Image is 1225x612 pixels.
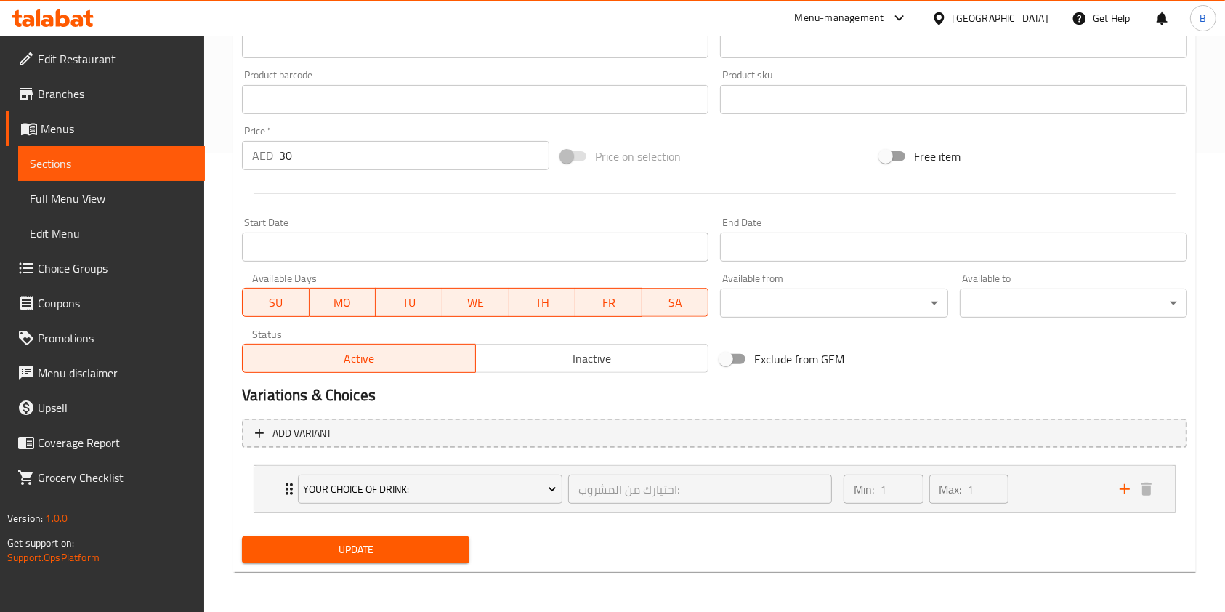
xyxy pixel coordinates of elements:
span: Grocery Checklist [38,469,193,486]
p: AED [252,147,273,164]
span: 1.0.0 [45,509,68,528]
span: Sections [30,155,193,172]
button: add [1114,478,1136,500]
div: ​ [720,289,947,318]
span: Promotions [38,329,193,347]
div: [GEOGRAPHIC_DATA] [953,10,1048,26]
span: Exclude from GEM [754,350,844,368]
span: Edit Menu [30,225,193,242]
a: Menu disclaimer [6,355,205,390]
button: TU [376,288,442,317]
button: Add variant [242,419,1187,448]
span: Update [254,541,458,559]
p: Max: [939,480,962,498]
a: Coupons [6,286,205,321]
button: Active [242,344,476,373]
span: Branches [38,85,193,102]
a: Support.OpsPlatform [7,548,100,567]
span: Free item [914,148,961,165]
div: ​ [960,289,1187,318]
div: Expand [254,466,1175,512]
a: Sections [18,146,205,181]
span: Get support on: [7,534,74,552]
span: SA [648,292,703,313]
span: Edit Restaurant [38,50,193,68]
span: Add variant [272,424,331,443]
p: Min: [854,480,874,498]
span: Active [248,348,470,369]
button: TH [509,288,576,317]
span: Your Choice Of Drink: [303,480,557,499]
a: Coverage Report [6,425,205,460]
span: Full Menu View [30,190,193,207]
span: Coupons [38,294,193,312]
span: Upsell [38,399,193,416]
button: Your Choice Of Drink: [298,475,562,504]
a: Grocery Checklist [6,460,205,495]
button: SA [642,288,709,317]
span: TH [515,292,570,313]
span: B [1200,10,1206,26]
span: Coverage Report [38,434,193,451]
span: MO [315,292,371,313]
span: Choice Groups [38,259,193,277]
span: Menu disclaimer [38,364,193,382]
span: TU [381,292,437,313]
button: Update [242,536,469,563]
a: Branches [6,76,205,111]
span: WE [448,292,504,313]
button: Inactive [475,344,709,373]
button: MO [310,288,376,317]
button: SU [242,288,310,317]
a: Menus [6,111,205,146]
span: Menus [41,120,193,137]
input: Please enter product sku [720,85,1186,114]
a: Promotions [6,321,205,355]
span: SU [248,292,304,313]
li: Expand [242,459,1187,519]
a: Upsell [6,390,205,425]
span: Price on selection [595,148,681,165]
input: Please enter product barcode [242,85,708,114]
button: delete [1136,478,1157,500]
h2: Variations & Choices [242,384,1187,406]
input: Please enter price [279,141,549,170]
a: Edit Menu [18,216,205,251]
a: Choice Groups [6,251,205,286]
a: Full Menu View [18,181,205,216]
span: FR [581,292,636,313]
div: Menu-management [795,9,884,27]
span: Version: [7,509,43,528]
button: WE [442,288,509,317]
a: Edit Restaurant [6,41,205,76]
button: FR [575,288,642,317]
span: Inactive [482,348,703,369]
